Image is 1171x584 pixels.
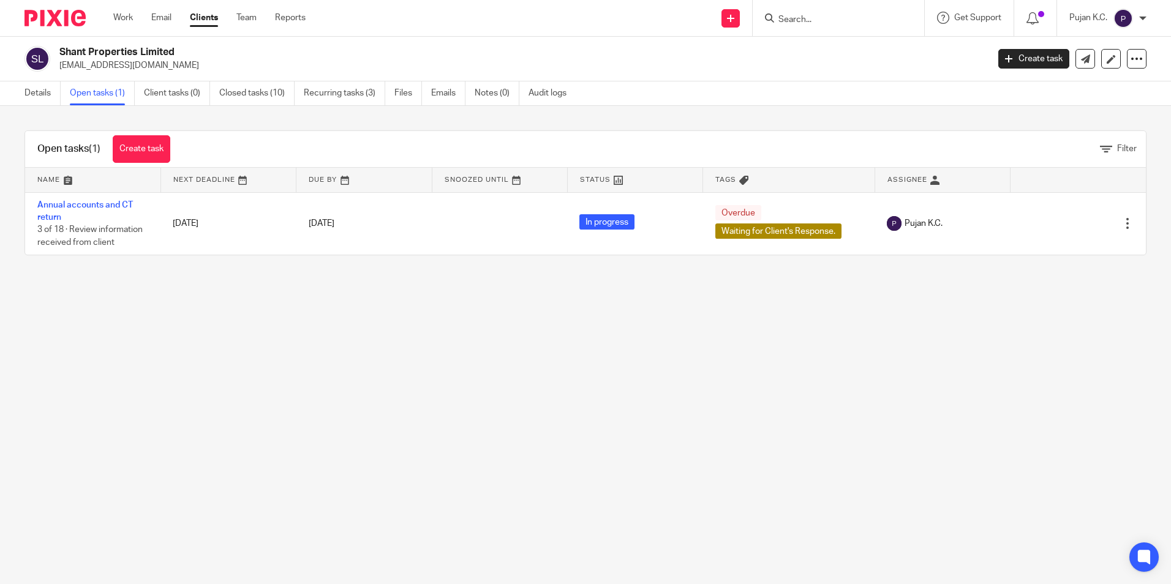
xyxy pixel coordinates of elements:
a: Closed tasks (10) [219,81,295,105]
a: Open tasks (1) [70,81,135,105]
span: Pujan K.C. [905,217,943,230]
a: Files [394,81,422,105]
a: Details [24,81,61,105]
a: Notes (0) [475,81,519,105]
span: Get Support [954,13,1001,22]
span: Snoozed Until [445,176,509,183]
span: In progress [579,214,634,230]
span: Waiting for Client's Response. [715,223,842,239]
a: Create task [998,49,1069,69]
a: Annual accounts and CT return [37,201,133,222]
span: 3 of 18 · Review information received from client [37,225,143,247]
img: Pixie [24,10,86,26]
a: Audit logs [529,81,576,105]
span: Tags [715,176,736,183]
h2: Shant Properties Limited [59,46,796,59]
p: [EMAIL_ADDRESS][DOMAIN_NAME] [59,59,980,72]
a: Work [113,12,133,24]
a: Email [151,12,171,24]
a: Emails [431,81,465,105]
img: svg%3E [1113,9,1133,28]
a: Client tasks (0) [144,81,210,105]
span: [DATE] [309,219,334,228]
p: Pujan K.C. [1069,12,1107,24]
td: [DATE] [160,192,296,255]
span: (1) [89,144,100,154]
a: Clients [190,12,218,24]
a: Create task [113,135,170,163]
a: Reports [275,12,306,24]
img: svg%3E [887,216,902,231]
img: svg%3E [24,46,50,72]
a: Team [236,12,257,24]
a: Recurring tasks (3) [304,81,385,105]
h1: Open tasks [37,143,100,155]
span: Status [580,176,611,183]
input: Search [777,15,887,26]
span: Overdue [715,205,761,220]
span: Filter [1117,144,1137,153]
